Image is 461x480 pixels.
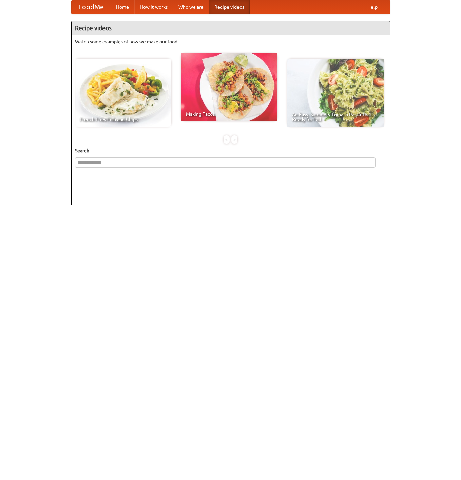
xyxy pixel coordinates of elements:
[181,53,277,121] a: Making Tacos
[186,112,273,116] span: Making Tacos
[362,0,383,14] a: Help
[209,0,250,14] a: Recipe videos
[173,0,209,14] a: Who we are
[80,117,167,122] span: French Fries Fish and Chips
[224,135,230,144] div: «
[75,147,386,154] h5: Search
[75,59,171,127] a: French Fries Fish and Chips
[111,0,134,14] a: Home
[72,0,111,14] a: FoodMe
[72,21,390,35] h4: Recipe videos
[231,135,237,144] div: »
[292,112,379,122] span: An Easy, Summery Tomato Pasta That's Ready for Fall
[75,38,386,45] p: Watch some examples of how we make our food!
[134,0,173,14] a: How it works
[287,59,384,127] a: An Easy, Summery Tomato Pasta That's Ready for Fall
